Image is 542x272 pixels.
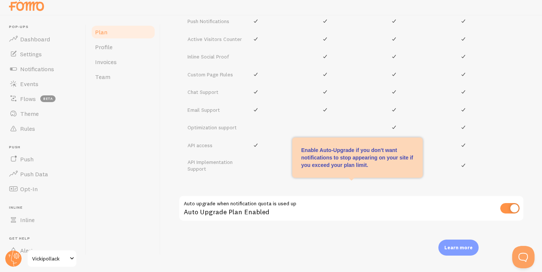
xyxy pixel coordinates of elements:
td: API Implementation Support [179,154,248,177]
a: Alerts [4,243,81,258]
td: Email Support [179,101,248,119]
a: Flows beta [4,91,81,106]
span: beta [40,95,56,102]
a: Opt-In [4,181,81,196]
p: Enable Auto-Upgrade if you don't want notifications to stop appearing on your site if you exceed ... [301,146,414,169]
div: Auto Upgrade Plan Enabled [179,195,524,222]
a: Invoices [91,54,156,69]
a: Notifications [4,61,81,76]
a: Push [4,152,81,167]
td: Active Visitors Counter [179,30,248,48]
a: Vickipollack [27,250,77,268]
iframe: Help Scout Beacon - Open [512,246,535,268]
td: Chat Support [179,83,248,101]
a: Dashboard [4,32,81,47]
td: Optimization support [179,118,248,136]
a: Settings [4,47,81,61]
span: Events [20,80,38,88]
span: Vickipollack [32,254,67,263]
a: Plan [91,25,156,39]
a: Inline [4,212,81,227]
a: Push Data [4,167,81,181]
span: Flows [20,95,36,102]
p: Learn more [444,244,473,251]
span: Alerts [20,247,36,254]
span: Pop-ups [9,25,81,29]
span: Push [20,155,34,163]
span: Theme [20,110,39,117]
a: Theme [4,106,81,121]
a: Team [91,69,156,84]
span: Team [95,73,110,80]
span: Push [9,145,81,150]
span: Push Data [20,170,48,178]
span: Invoices [95,58,117,66]
span: Rules [20,125,35,132]
span: Dashboard [20,35,50,43]
a: Profile [91,39,156,54]
span: Notifications [20,65,54,73]
span: Opt-In [20,185,38,193]
span: Inline [9,205,81,210]
td: Custom Page Rules [179,66,248,83]
span: Inline [20,216,35,224]
td: API access [179,136,248,154]
td: Push Notifications [179,12,248,30]
span: Plan [95,28,107,36]
a: Rules [4,121,81,136]
span: Settings [20,50,42,58]
div: Learn more [438,240,479,256]
span: Get Help [9,236,81,241]
td: Inline Social Proof [179,48,248,66]
a: Events [4,76,81,91]
span: Profile [95,43,113,51]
